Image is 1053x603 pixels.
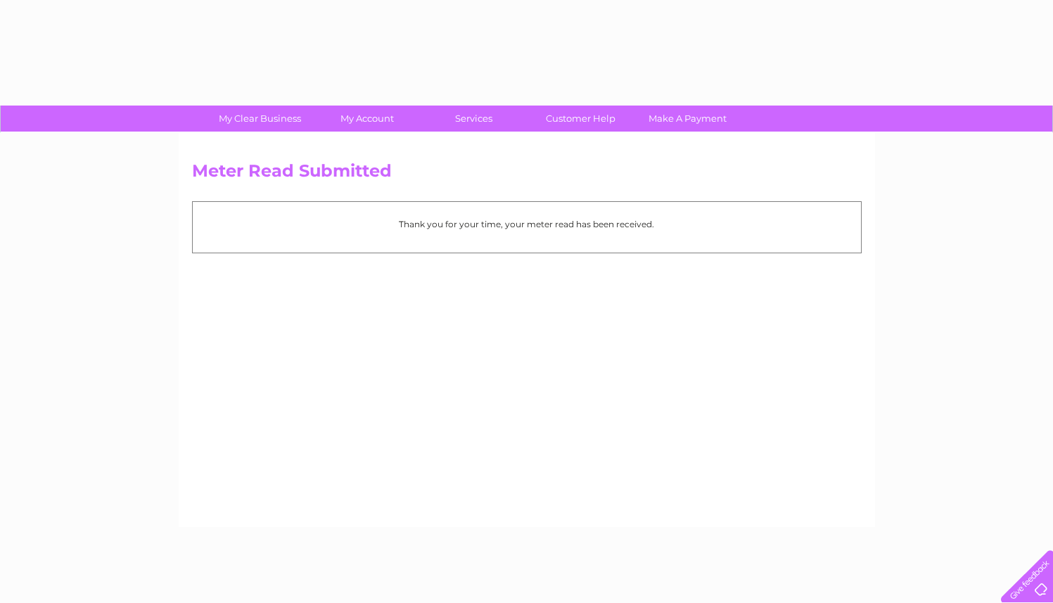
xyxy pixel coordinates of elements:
[523,106,639,132] a: Customer Help
[416,106,532,132] a: Services
[630,106,746,132] a: Make A Payment
[192,161,862,188] h2: Meter Read Submitted
[309,106,425,132] a: My Account
[200,217,854,231] p: Thank you for your time, your meter read has been received.
[202,106,318,132] a: My Clear Business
